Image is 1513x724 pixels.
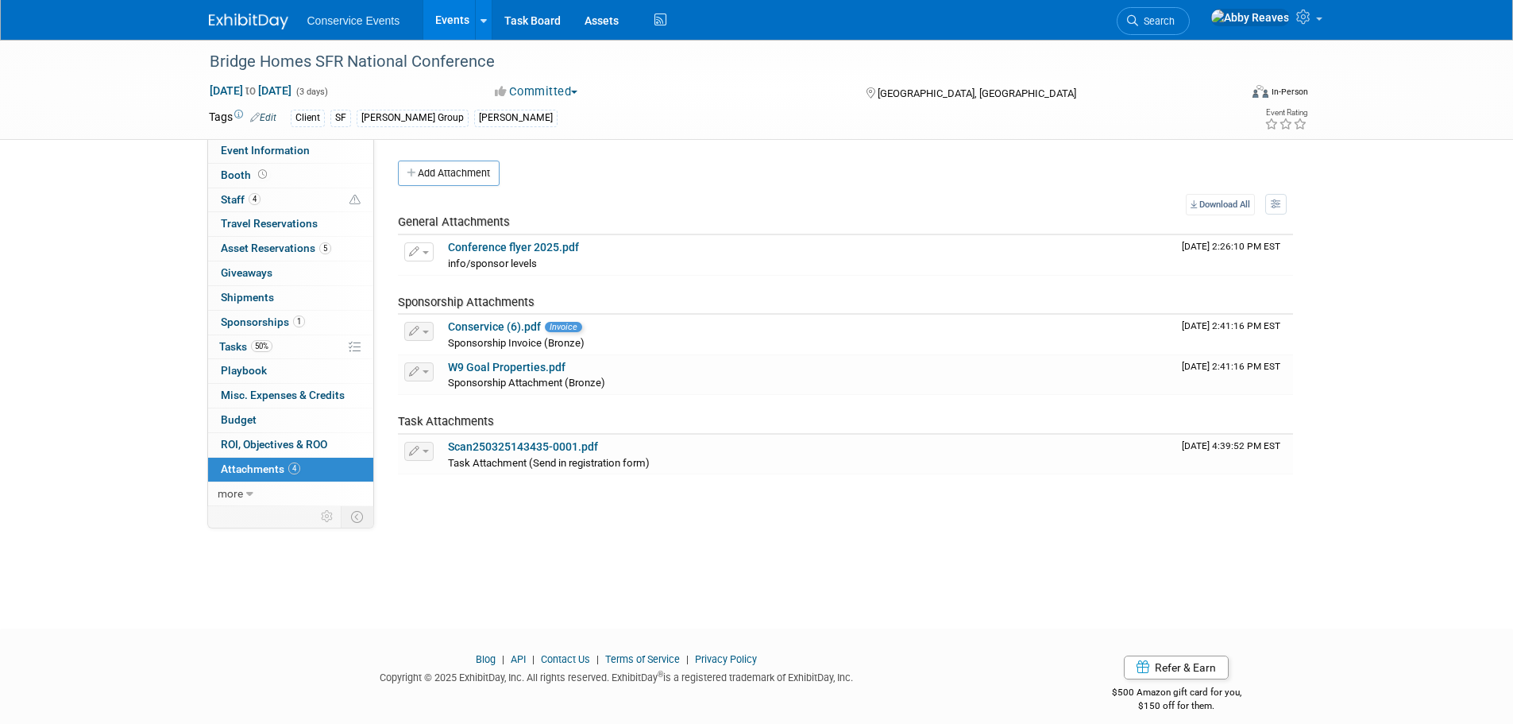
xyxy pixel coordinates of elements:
[219,340,272,353] span: Tasks
[695,653,757,665] a: Privacy Policy
[498,653,508,665] span: |
[545,322,582,332] span: Invoice
[208,139,373,163] a: Event Information
[249,193,261,205] span: 4
[1182,241,1280,252] span: Upload Timestamp
[357,110,469,126] div: [PERSON_NAME] Group
[221,144,310,157] span: Event Information
[243,84,258,97] span: to
[1182,320,1280,331] span: Upload Timestamp
[1117,7,1190,35] a: Search
[209,109,276,127] td: Tags
[448,361,565,374] a: W9 Goal Properties.pdf
[1210,9,1290,26] img: Abby Reaves
[1264,109,1307,117] div: Event Rating
[208,408,373,432] a: Budget
[528,653,538,665] span: |
[319,242,331,254] span: 5
[208,188,373,212] a: Staff4
[1186,194,1255,215] a: Download All
[1138,15,1175,27] span: Search
[221,413,257,426] span: Budget
[448,320,541,333] a: Conservice (6).pdf
[1124,656,1229,679] a: Refer & Earn
[288,463,300,474] span: 4
[221,242,331,254] span: Asset Reservations
[349,193,361,207] span: Potential Scheduling Conflict -- at least one attendee is tagged in another overlapping event.
[605,653,680,665] a: Terms of Service
[251,340,272,352] span: 50%
[221,463,300,475] span: Attachments
[208,482,373,506] a: more
[221,316,305,328] span: Sponsorships
[398,295,535,309] span: Sponsorship Attachments
[221,193,261,206] span: Staff
[218,487,243,500] span: more
[878,87,1076,99] span: [GEOGRAPHIC_DATA], [GEOGRAPHIC_DATA]
[208,311,373,335] a: Sponsorships1
[1182,361,1280,372] span: Upload Timestamp
[1048,676,1305,712] div: $500 Amazon gift card for you,
[208,433,373,457] a: ROI, Objectives & ROO
[209,667,1025,685] div: Copyright © 2025 ExhibitDay, Inc. All rights reserved. ExhibitDay is a registered trademark of Ex...
[592,653,603,665] span: |
[448,241,579,254] a: Conference flyer 2025.pdf
[295,87,328,97] span: (3 days)
[208,384,373,408] a: Misc. Expenses & Credits
[208,458,373,482] a: Attachments4
[1175,435,1293,474] td: Upload Timestamp
[1145,83,1309,106] div: Event Format
[1048,699,1305,713] div: $150 off for them.
[341,506,373,527] td: Toggle Event Tabs
[208,261,373,285] a: Giveaways
[208,237,373,261] a: Asset Reservations5
[398,414,494,428] span: Task Attachments
[250,112,276,123] a: Edit
[682,653,693,665] span: |
[221,266,272,279] span: Giveaways
[398,215,510,229] span: General Attachments
[476,653,496,665] a: Blog
[448,337,585,349] span: Sponsorship Invoice (Bronze)
[511,653,526,665] a: API
[314,506,342,527] td: Personalize Event Tab Strip
[208,286,373,310] a: Shipments
[221,168,270,181] span: Booth
[330,110,351,126] div: SF
[541,653,590,665] a: Contact Us
[209,83,292,98] span: [DATE] [DATE]
[474,110,558,126] div: [PERSON_NAME]
[208,335,373,359] a: Tasks50%
[255,168,270,180] span: Booth not reserved yet
[1175,315,1293,354] td: Upload Timestamp
[448,257,537,269] span: info/sponsor levels
[208,212,373,236] a: Travel Reservations
[221,364,267,377] span: Playbook
[208,164,373,188] a: Booth
[291,110,325,126] div: Client
[1175,235,1293,275] td: Upload Timestamp
[204,48,1215,76] div: Bridge Homes SFR National Conference
[208,359,373,383] a: Playbook
[221,291,274,304] span: Shipments
[489,83,584,100] button: Committed
[448,377,605,389] span: Sponsorship Attachment (Bronze)
[221,438,327,451] span: ROI, Objectives & ROO
[221,389,345,401] span: Misc. Expenses & Credits
[398,161,500,186] button: Add Attachment
[209,14,288,29] img: ExhibitDay
[1175,355,1293,395] td: Upload Timestamp
[658,670,663,679] sup: ®
[1271,86,1308,98] div: In-Person
[221,217,318,230] span: Travel Reservations
[307,14,400,27] span: Conservice Events
[293,316,305,327] span: 1
[448,457,650,469] span: Task Attachment (Send in registration form)
[1252,85,1268,98] img: Format-Inperson.png
[448,440,598,453] a: Scan250325143435-0001.pdf
[1182,440,1280,451] span: Upload Timestamp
